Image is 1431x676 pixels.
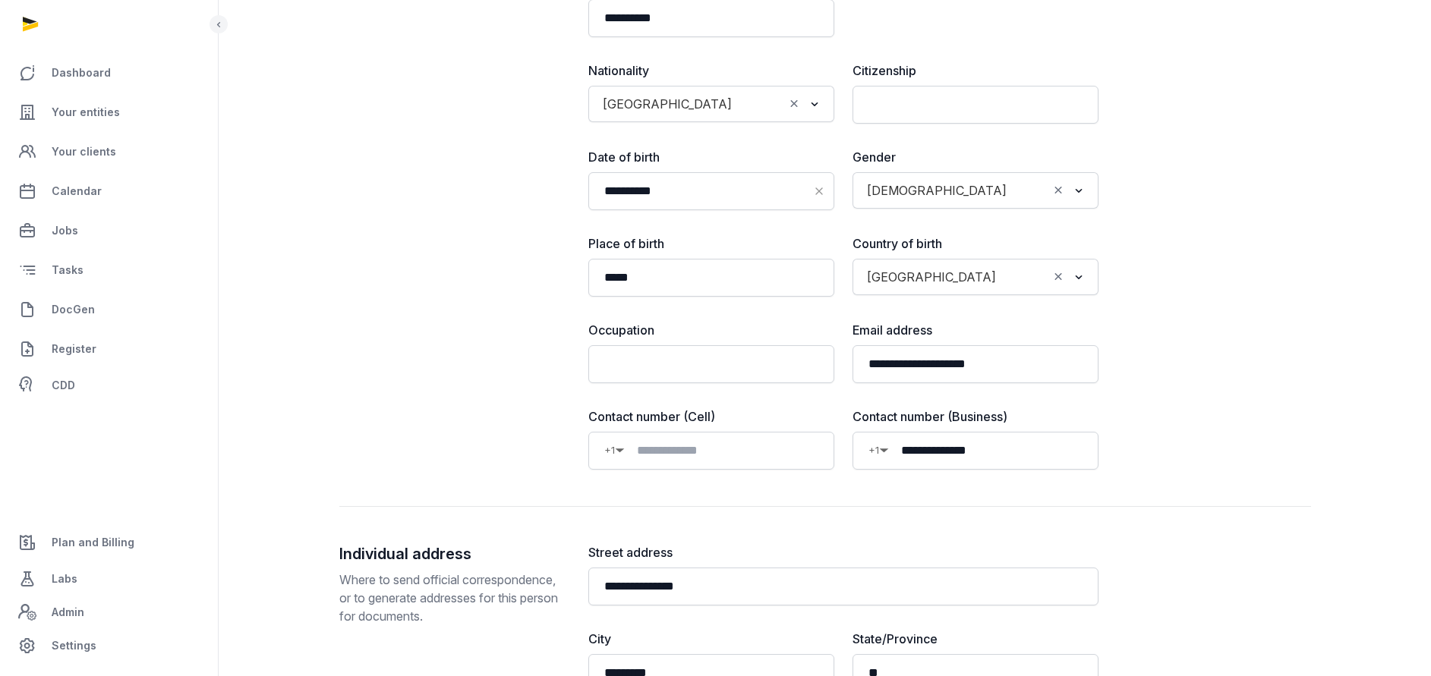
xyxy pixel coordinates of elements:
span: Dashboard [52,64,111,82]
a: Labs [12,561,206,597]
div: Search for option [860,263,1091,291]
label: Date of birth [588,148,834,166]
span: [GEOGRAPHIC_DATA] [863,266,1000,288]
label: State/Province [853,630,1098,648]
span: Calendar [52,182,102,200]
input: Datepicker input [588,172,834,210]
a: Tasks [12,252,206,288]
label: Country of birth [853,234,1098,253]
span: ▼ [615,446,625,455]
p: Where to send official correspondence, or to generate addresses for this person for documents. [339,571,564,625]
a: Register [12,331,206,367]
label: Nationality [588,61,834,80]
div: Search for option [596,90,827,118]
span: Admin [52,603,84,621]
input: Search for option [1013,180,1048,201]
label: Contact number (Business) [853,407,1098,426]
span: Plan and Billing [52,533,134,552]
span: [DEMOGRAPHIC_DATA] [863,180,1010,201]
label: Occupation [588,321,834,339]
button: Clear Selected [787,93,801,115]
span: Your clients [52,143,116,161]
input: Search for option [739,93,783,115]
a: Your entities [12,94,206,130]
span: [GEOGRAPHIC_DATA] [599,93,736,115]
span: ▼ [879,446,889,455]
span: CDD [52,376,75,395]
span: DocGen [52,300,95,319]
div: Country Code Selector [604,442,625,460]
span: Tasks [52,261,84,279]
a: CDD [12,370,206,401]
a: Admin [12,597,206,627]
span: Register [52,340,96,358]
span: Settings [52,637,96,655]
a: Dashboard [12,55,206,91]
a: Your clients [12,134,206,170]
span: Jobs [52,222,78,240]
h2: Individual address [339,543,564,564]
input: Search for option [1003,266,1048,288]
a: Plan and Billing [12,524,206,561]
label: Gender [853,148,1098,166]
label: Contact number (Cell) [588,407,834,426]
label: City [588,630,834,648]
label: Citizenship [853,61,1098,80]
div: Country Code Selector [868,442,889,460]
a: Settings [12,627,206,664]
a: Jobs [12,212,206,249]
span: +1 [868,442,879,460]
label: Place of birth [588,234,834,253]
button: Clear Selected [1051,266,1065,288]
span: Your entities [52,103,120,121]
a: Calendar [12,173,206,209]
label: Email address [853,321,1098,339]
label: Street address [588,543,1098,561]
button: Clear Selected [1051,180,1065,201]
a: DocGen [12,291,206,328]
span: +1 [604,442,615,460]
span: Labs [52,570,77,588]
div: Search for option [860,177,1091,204]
